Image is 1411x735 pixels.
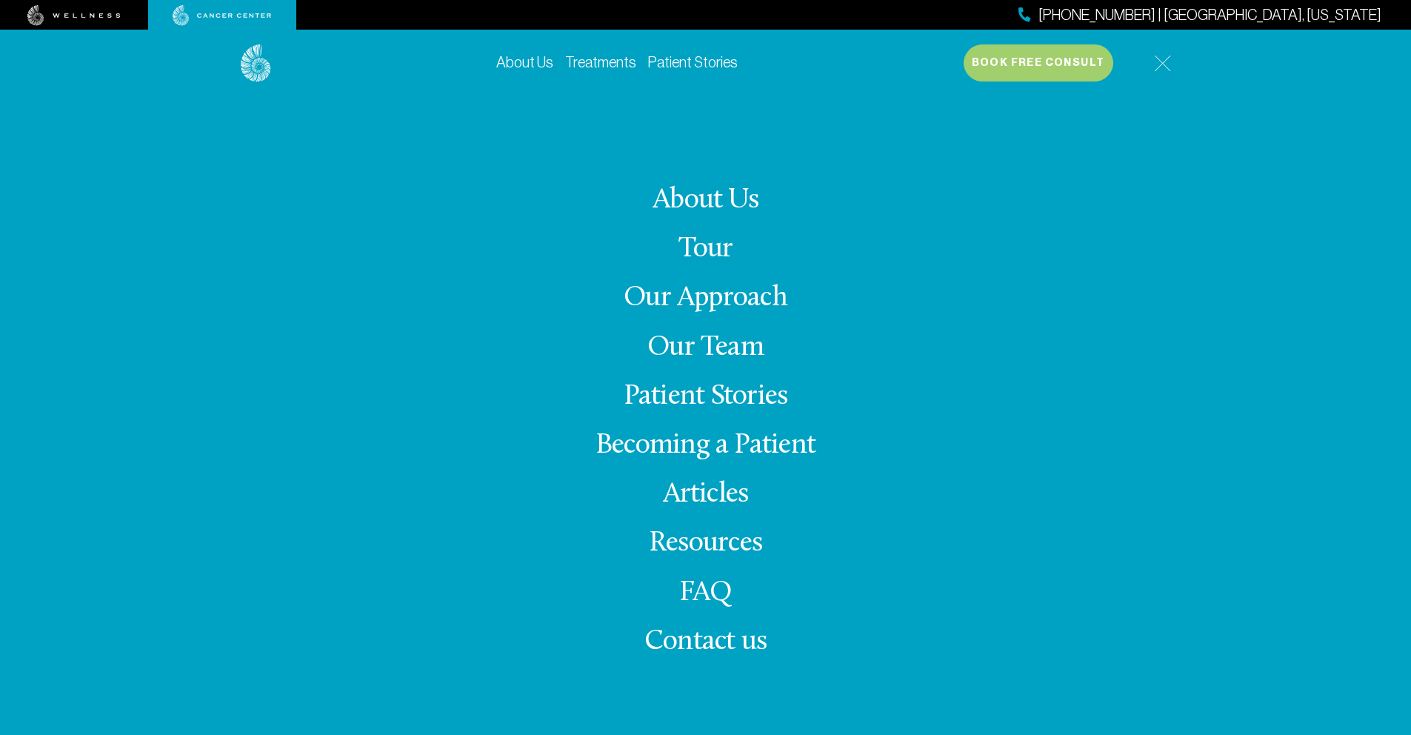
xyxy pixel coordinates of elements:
a: Patient Stories [648,54,738,70]
span: Contact us [644,628,767,656]
a: Becoming a Patient [596,431,815,460]
a: Our Approach [624,284,787,313]
a: [PHONE_NUMBER] | [GEOGRAPHIC_DATA], [US_STATE] [1018,4,1381,26]
a: Resources [649,529,762,558]
a: FAQ [679,579,733,608]
a: Patient Stories [624,382,788,411]
a: About Us [653,186,758,215]
a: Treatments [565,54,636,70]
button: Book Free Consult [964,44,1113,82]
img: cancer center [173,5,272,26]
a: Articles [663,480,749,509]
img: icon-hamburger [1154,55,1171,72]
a: Tour [678,235,733,264]
img: wellness [27,5,121,26]
img: logo [241,44,271,82]
span: [PHONE_NUMBER] | [GEOGRAPHIC_DATA], [US_STATE] [1038,4,1381,26]
a: About Us [496,54,553,70]
a: Our Team [647,333,764,362]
